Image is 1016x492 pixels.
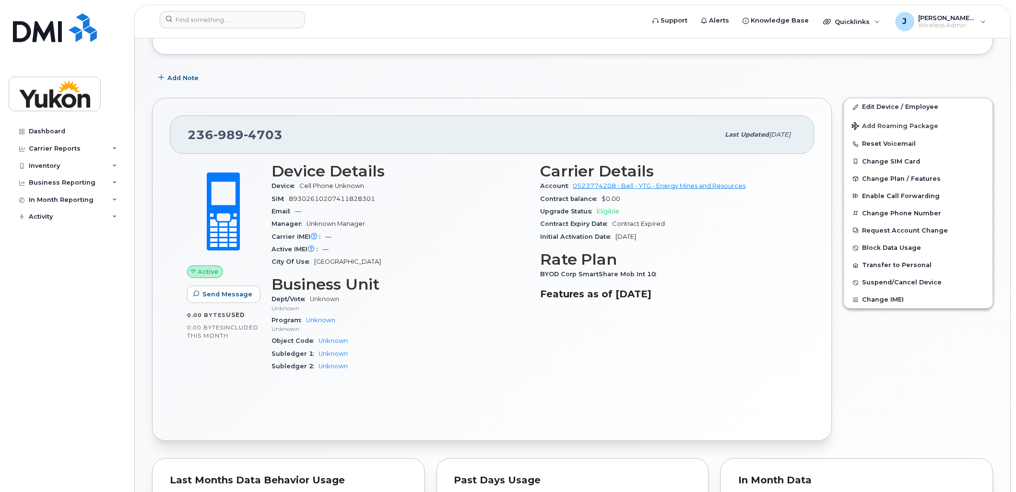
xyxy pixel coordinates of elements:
[738,476,976,486] div: In Month Data
[540,251,797,268] h3: Rate Plan
[272,337,319,344] span: Object Code
[272,246,322,253] span: Active IMEI
[919,22,976,29] span: Wireless Admin
[844,205,993,222] button: Change Phone Number
[844,291,993,308] button: Change IMEI
[272,304,529,312] p: Unknown
[160,11,305,28] input: Find something...
[187,324,224,331] span: 0.00 Bytes
[844,187,993,205] button: Enable Call Forwarding
[244,128,283,142] span: 4703
[187,286,260,303] button: Send Message
[844,116,993,135] button: Add Roaming Package
[272,182,299,189] span: Device
[695,11,736,30] a: Alerts
[540,288,797,300] h3: Features as of [DATE]
[454,476,692,486] div: Past Days Usage
[188,128,283,142] span: 236
[751,16,809,25] span: Knowledge Base
[540,163,797,180] h3: Carrier Details
[272,316,306,324] span: Program
[170,476,407,486] div: Last Months Data Behavior Usage
[272,220,307,227] span: Manager
[769,131,791,138] span: [DATE]
[167,73,199,82] span: Add Note
[202,290,252,299] span: Send Message
[213,128,244,142] span: 989
[844,222,993,239] button: Request Account Change
[709,16,730,25] span: Alerts
[306,316,335,324] a: Unknown
[540,220,613,227] span: Contract Expiry Date
[862,175,941,182] span: Change Plan / Features
[152,69,207,86] button: Add Note
[272,276,529,293] h3: Business Unit
[646,11,695,30] a: Support
[919,14,976,22] span: [PERSON_NAME].[PERSON_NAME]
[319,350,348,357] a: Unknown
[540,233,616,240] span: Initial Activation Date
[289,195,375,202] span: 89302610207411828301
[272,163,529,180] h3: Device Details
[736,11,816,30] a: Knowledge Base
[844,274,993,291] button: Suspend/Cancel Device
[272,258,314,265] span: City Of Use
[295,208,301,215] span: —
[187,312,226,318] span: 0.00 Bytes
[844,153,993,170] button: Change SIM Card
[272,295,310,303] span: Dept/Vote
[540,270,662,278] span: BYOD Corp SmartShare Mob Int 10
[198,267,219,276] span: Active
[817,12,887,31] div: Quicklinks
[613,220,665,227] span: Contract Expired
[272,208,295,215] span: Email
[844,170,993,187] button: Change Plan / Features
[835,18,870,25] span: Quicklinks
[844,98,993,116] a: Edit Device / Employee
[314,258,381,265] span: [GEOGRAPHIC_DATA]
[540,195,602,202] span: Contract balance
[852,122,939,131] span: Add Roaming Package
[573,182,746,189] a: 0523774208 - Bell - YTG - Energy Mines and Resources
[307,220,365,227] span: Unknown Manager
[325,233,331,240] span: —
[844,239,993,257] button: Block Data Usage
[725,131,769,138] span: Last updated
[299,182,364,189] span: Cell Phone Unknown
[310,295,339,303] a: Unknown
[903,16,907,27] span: J
[889,12,993,31] div: Joel.Campbell
[226,311,245,318] span: used
[844,257,993,274] button: Transfer to Personal
[319,363,348,370] a: Unknown
[597,208,620,215] span: Eligible
[272,195,289,202] span: SIM
[616,233,637,240] span: [DATE]
[844,135,993,152] button: Reset Voicemail
[862,192,940,199] span: Enable Call Forwarding
[862,279,942,286] span: Suspend/Cancel Device
[272,363,319,370] span: Subledger 2
[272,233,325,240] span: Carrier IMEI
[322,246,329,253] span: —
[540,208,597,215] span: Upgrade Status
[602,195,621,202] span: $0.00
[540,182,573,189] span: Account
[319,337,348,344] a: Unknown
[661,16,688,25] span: Support
[272,350,319,357] span: Subledger 1
[272,325,529,333] p: Unknown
